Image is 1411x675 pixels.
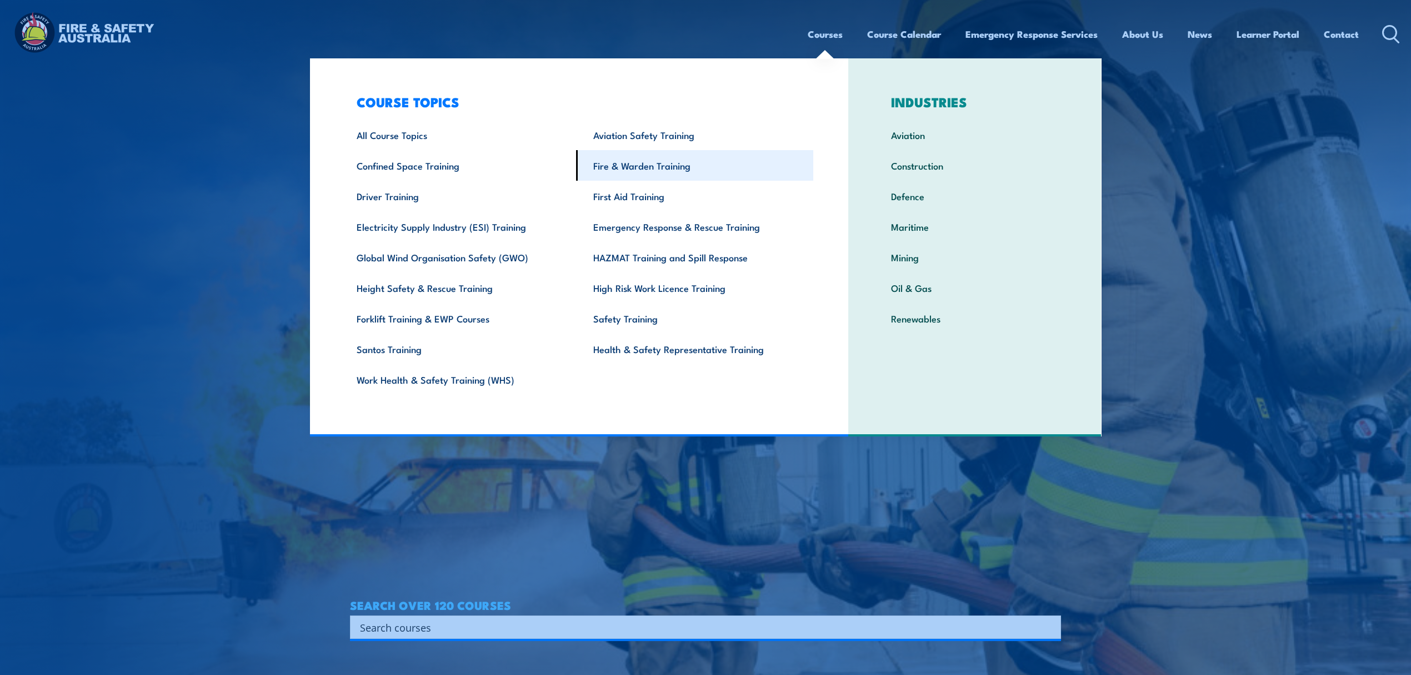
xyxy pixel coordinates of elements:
[1042,619,1057,635] button: Search magnifier button
[965,19,1098,49] a: Emergency Response Services
[867,19,941,49] a: Course Calendar
[808,19,843,49] a: Courses
[360,619,1037,636] input: Search input
[1237,19,1299,49] a: Learner Portal
[339,272,577,303] a: Height Safety & Rescue Training
[339,334,577,364] a: Santos Training
[362,619,1039,635] form: Search form
[339,94,814,110] h3: COURSE TOPICS
[1122,19,1163,49] a: About Us
[874,94,1075,110] h3: INDUSTRIES
[1188,19,1212,49] a: News
[874,303,1075,334] a: Renewables
[874,150,1075,181] a: Construction
[576,211,813,242] a: Emergency Response & Rescue Training
[339,211,577,242] a: Electricity Supply Industry (ESI) Training
[576,242,813,272] a: HAZMAT Training and Spill Response
[350,599,1061,611] h4: SEARCH OVER 120 COURSES
[339,120,577,150] a: All Course Topics
[576,150,813,181] a: Fire & Warden Training
[874,272,1075,303] a: Oil & Gas
[339,303,577,334] a: Forklift Training & EWP Courses
[874,181,1075,211] a: Defence
[874,120,1075,150] a: Aviation
[874,242,1075,272] a: Mining
[339,150,577,181] a: Confined Space Training
[576,334,813,364] a: Health & Safety Representative Training
[874,211,1075,242] a: Maritime
[576,181,813,211] a: First Aid Training
[576,272,813,303] a: High Risk Work Licence Training
[339,242,577,272] a: Global Wind Organisation Safety (GWO)
[339,181,577,211] a: Driver Training
[576,120,813,150] a: Aviation Safety Training
[339,364,577,395] a: Work Health & Safety Training (WHS)
[1324,19,1359,49] a: Contact
[576,303,813,334] a: Safety Training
